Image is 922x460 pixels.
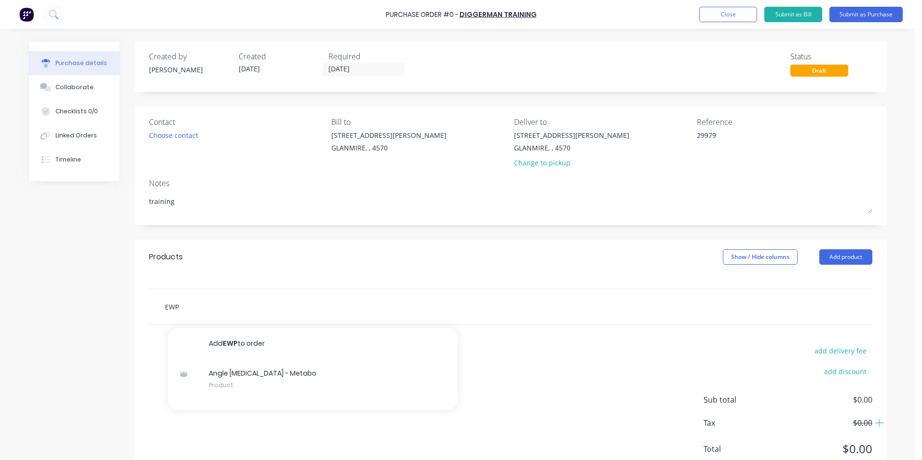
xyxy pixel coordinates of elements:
[723,249,798,265] button: Show / Hide columns
[149,51,231,62] div: Created by
[29,75,120,99] button: Collaborate
[29,148,120,172] button: Timeline
[776,440,872,458] span: $0.00
[697,130,817,152] textarea: 29979
[239,51,321,62] div: Created
[697,116,872,128] div: Reference
[386,10,459,20] div: Purchase Order #0 -
[149,130,198,140] div: Choose contact
[331,130,447,140] div: [STREET_ADDRESS][PERSON_NAME]
[704,394,776,406] span: Sub total
[699,7,757,22] button: Close
[164,297,357,316] input: Start typing to add a product...
[776,394,872,406] span: $0.00
[328,51,410,62] div: Required
[149,65,231,75] div: [PERSON_NAME]
[514,158,629,168] div: Change to pickup
[19,7,34,22] img: Factory
[514,116,690,128] div: Deliver to
[704,443,776,455] span: Total
[55,131,97,140] div: Linked Orders
[819,365,872,378] button: add discount
[704,417,776,429] span: Tax
[776,417,872,429] span: $0.00
[29,123,120,148] button: Linked Orders
[149,177,872,189] div: Notes
[55,107,98,116] div: Checklists 0/0
[790,65,848,77] div: Draft
[149,116,325,128] div: Contact
[809,344,872,357] button: add delivery fee
[55,83,94,92] div: Collaborate
[829,7,903,22] button: Submit as Purchase
[149,251,183,263] div: Products
[819,249,872,265] button: Add product
[331,143,447,153] div: GLANMIRE, , 4570
[460,10,537,19] a: Diggerman Training
[29,51,120,75] button: Purchase details
[331,116,507,128] div: Bill to
[168,328,458,359] button: AddEWPto order
[514,130,629,140] div: [STREET_ADDRESS][PERSON_NAME]
[149,191,872,213] textarea: training
[764,7,822,22] button: Submit as Bill
[55,155,81,164] div: Timeline
[55,59,107,68] div: Purchase details
[514,143,629,153] div: GLANMIRE, , 4570
[29,99,120,123] button: Checklists 0/0
[790,51,872,62] div: Status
